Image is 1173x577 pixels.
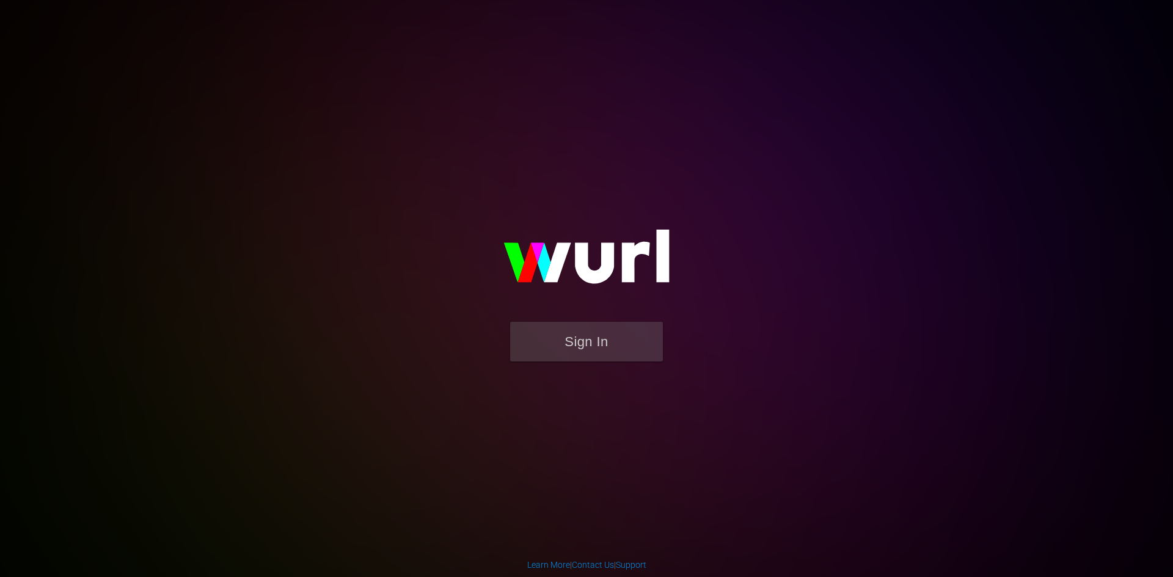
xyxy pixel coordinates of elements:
a: Contact Us [572,560,614,570]
a: Support [616,560,646,570]
button: Sign In [510,322,663,361]
div: | | [527,559,646,571]
img: wurl-logo-on-black-223613ac3d8ba8fe6dc639794a292ebdb59501304c7dfd60c99c58986ef67473.svg [464,203,709,322]
a: Learn More [527,560,570,570]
